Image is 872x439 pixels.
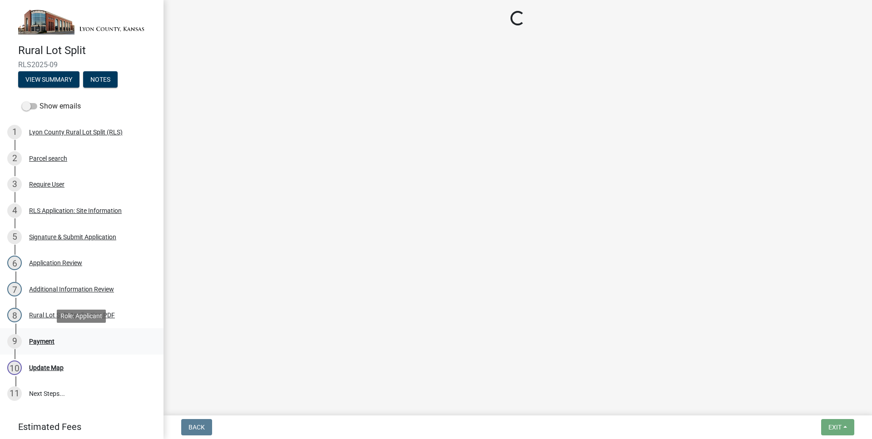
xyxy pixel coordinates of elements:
div: 10 [7,360,22,375]
div: 4 [7,203,22,218]
span: Back [188,424,205,431]
button: Back [181,419,212,435]
span: RLS2025-09 [18,60,145,69]
button: View Summary [18,71,79,88]
div: 1 [7,125,22,139]
div: 6 [7,256,22,270]
wm-modal-confirm: Notes [83,77,118,84]
div: Rural Lot Split Application PDF [29,312,115,318]
div: 2 [7,151,22,166]
div: RLS Application: Site Information [29,207,122,214]
div: 5 [7,230,22,244]
a: Estimated Fees [7,418,149,436]
div: Role: Applicant [57,310,106,323]
div: Payment [29,338,54,345]
label: Show emails [22,101,81,112]
div: Application Review [29,260,82,266]
div: Lyon County Rural Lot Split (RLS) [29,129,123,135]
wm-modal-confirm: Summary [18,77,79,84]
span: Exit [828,424,842,431]
div: Parcel search [29,155,67,162]
div: Signature & Submit Application [29,234,116,240]
div: 9 [7,334,22,349]
div: 3 [7,177,22,192]
button: Notes [83,71,118,88]
img: Lyon County, Kansas [18,10,149,35]
div: Update Map [29,365,64,371]
div: Require User [29,181,64,187]
h4: Rural Lot Split [18,44,156,57]
div: 11 [7,386,22,401]
div: 8 [7,308,22,322]
div: Additional Information Review [29,286,114,292]
div: 7 [7,282,22,296]
button: Exit [821,419,854,435]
